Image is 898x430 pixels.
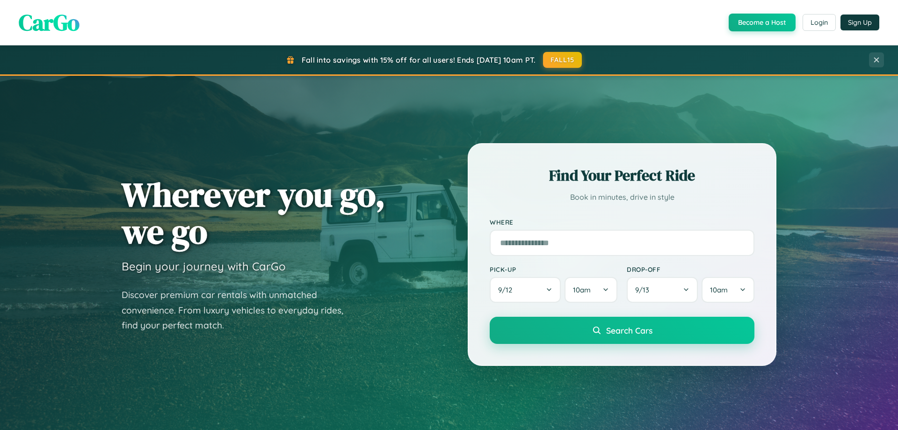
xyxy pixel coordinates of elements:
[302,55,536,65] span: Fall into savings with 15% off for all users! Ends [DATE] 10am PT.
[710,285,728,294] span: 10am
[565,277,617,303] button: 10am
[573,285,591,294] span: 10am
[498,285,517,294] span: 9 / 12
[840,15,879,30] button: Sign Up
[543,52,582,68] button: FALL15
[490,190,754,204] p: Book in minutes, drive in style
[19,7,80,38] span: CarGo
[122,176,385,250] h1: Wherever you go, we go
[627,277,698,303] button: 9/13
[490,277,561,303] button: 9/12
[490,317,754,344] button: Search Cars
[627,265,754,273] label: Drop-off
[490,165,754,186] h2: Find Your Perfect Ride
[702,277,754,303] button: 10am
[490,218,754,226] label: Where
[635,285,654,294] span: 9 / 13
[490,265,617,273] label: Pick-up
[122,287,355,333] p: Discover premium car rentals with unmatched convenience. From luxury vehicles to everyday rides, ...
[606,325,652,335] span: Search Cars
[729,14,796,31] button: Become a Host
[122,259,286,273] h3: Begin your journey with CarGo
[803,14,836,31] button: Login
